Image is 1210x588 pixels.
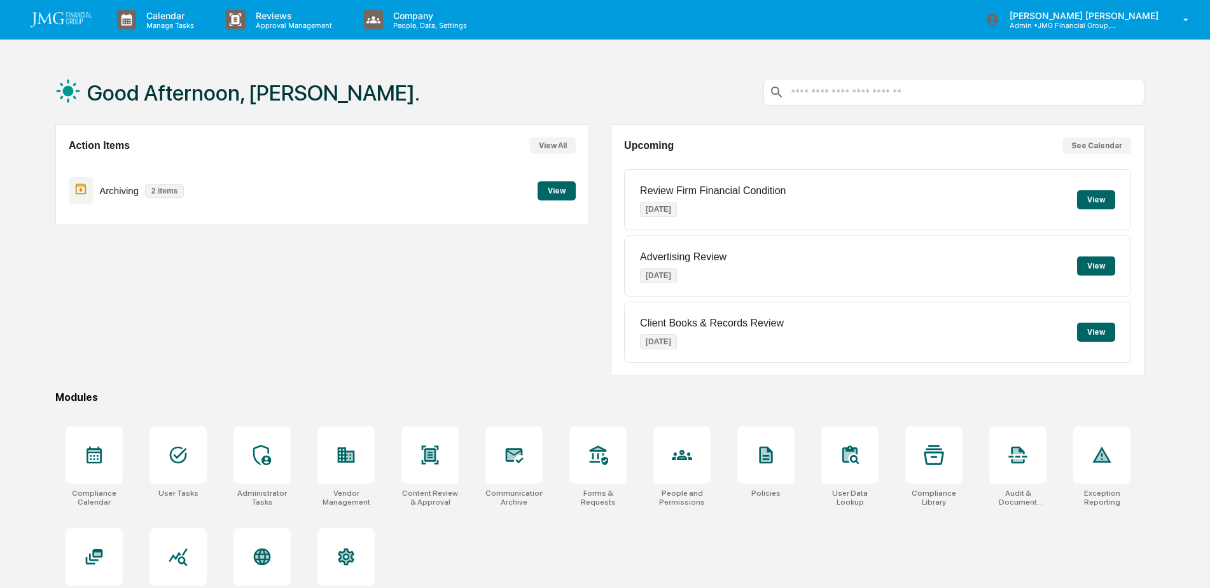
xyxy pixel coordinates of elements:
button: View [538,181,576,200]
p: [PERSON_NAME] [PERSON_NAME] [999,10,1165,21]
div: Compliance Library [905,489,963,507]
p: Archiving [99,185,139,196]
div: Audit & Document Logs [989,489,1047,507]
h2: Upcoming [624,140,674,151]
p: Reviews [246,10,338,21]
img: logo [31,12,92,27]
a: View [538,184,576,196]
button: View [1077,323,1115,342]
p: Advertising Review [640,251,727,263]
p: Manage Tasks [136,21,200,30]
button: See Calendar [1062,137,1131,154]
p: Calendar [136,10,200,21]
div: Modules [55,391,1144,403]
div: Content Review & Approval [401,489,459,507]
div: Exception Reporting [1073,489,1130,507]
div: Forms & Requests [569,489,627,507]
h2: Action Items [69,140,130,151]
div: User Data Lookup [821,489,879,507]
p: Approval Management [246,21,338,30]
div: Vendor Management [317,489,375,507]
p: Admin • JMG Financial Group, Ltd. [999,21,1118,30]
p: Company [383,10,473,21]
iframe: Open customer support [1169,546,1204,580]
p: 2 items [145,184,184,198]
button: View [1077,256,1115,276]
div: Policies [751,489,781,498]
p: [DATE] [640,334,677,349]
p: People, Data, Settings [383,21,473,30]
div: Compliance Calendar [66,489,123,507]
div: User Tasks [158,489,198,498]
p: Client Books & Records Review [640,318,784,329]
div: People and Permissions [653,489,711,507]
h1: Good Afternoon, [PERSON_NAME]. [87,80,420,106]
button: View [1077,190,1115,209]
p: Review Firm Financial Condition [640,185,786,197]
div: Communications Archive [485,489,543,507]
p: [DATE] [640,268,677,283]
div: Administrator Tasks [233,489,291,507]
button: View All [530,137,576,154]
p: [DATE] [640,202,677,217]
